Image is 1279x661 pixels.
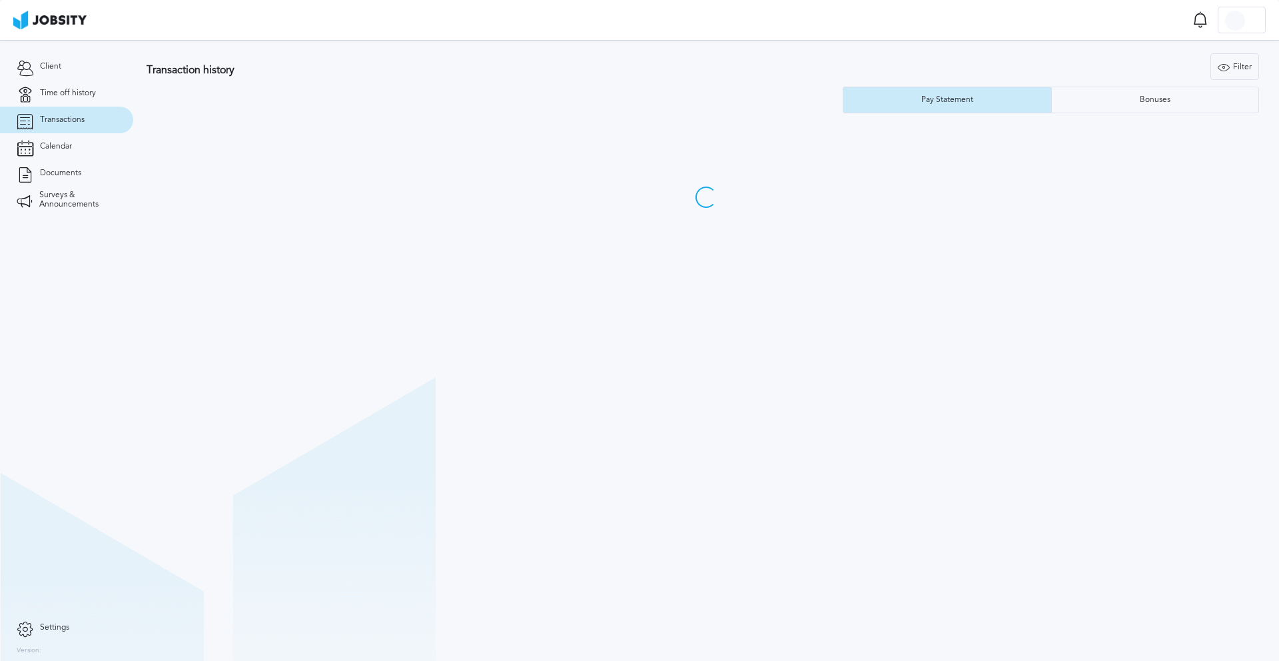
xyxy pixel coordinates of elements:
[915,95,980,105] div: Pay Statement
[1211,54,1258,81] div: Filter
[17,647,41,655] label: Version:
[39,191,117,209] span: Surveys & Announcements
[13,11,87,29] img: ab4bad089aa723f57921c736e9817d99.png
[1051,87,1260,113] button: Bonuses
[1210,53,1259,80] button: Filter
[40,115,85,125] span: Transactions
[40,89,96,98] span: Time off history
[40,142,72,151] span: Calendar
[40,62,61,71] span: Client
[40,623,69,632] span: Settings
[40,169,81,178] span: Documents
[843,87,1051,113] button: Pay Statement
[147,64,755,76] h3: Transaction history
[1133,95,1177,105] div: Bonuses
